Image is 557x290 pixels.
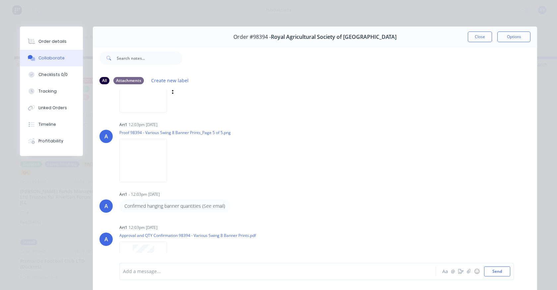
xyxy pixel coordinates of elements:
div: art1 [119,191,127,197]
button: Close [468,32,492,42]
button: Tracking [20,83,83,100]
button: Create new label [148,76,192,85]
button: Profitability [20,133,83,149]
button: ☺ [473,267,481,275]
div: 12:03pm [DATE] [129,225,157,231]
p: Confirmed hanging banner quantities (See email) [124,203,225,209]
button: Timeline [20,116,83,133]
div: Timeline [38,121,56,127]
button: Order details [20,33,83,50]
div: - 12:03pm [DATE] [129,191,160,197]
div: Linked Orders [38,105,67,111]
p: Proof 98394 - Various Swing 8 Banner Prints_Page 5 of 5.png [119,130,231,135]
button: @ [449,267,457,275]
span: Royal Agricultural Society of [GEOGRAPHIC_DATA] [271,34,397,40]
button: Linked Orders [20,100,83,116]
div: Profitability [38,138,63,144]
div: art1 [119,225,127,231]
button: Aa [441,267,449,275]
div: A [104,202,108,210]
div: Tracking [38,88,57,94]
input: Search notes... [117,51,182,65]
div: A [104,132,108,140]
div: Checklists 0/0 [38,72,68,78]
div: 12:03pm [DATE] [129,122,157,128]
button: Checklists 0/0 [20,66,83,83]
button: Options [497,32,530,42]
div: Order details [38,38,67,44]
button: Collaborate [20,50,83,66]
p: Approval and QTY Confirmation 98394 - Various Swing 8 Banner Prints.pdf [119,233,256,238]
div: art1 [119,122,127,128]
div: All [99,77,109,84]
button: Send [484,266,510,276]
div: A [104,235,108,243]
div: Attachments [113,77,144,84]
div: Collaborate [38,55,65,61]
span: Order #98394 - [233,34,271,40]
